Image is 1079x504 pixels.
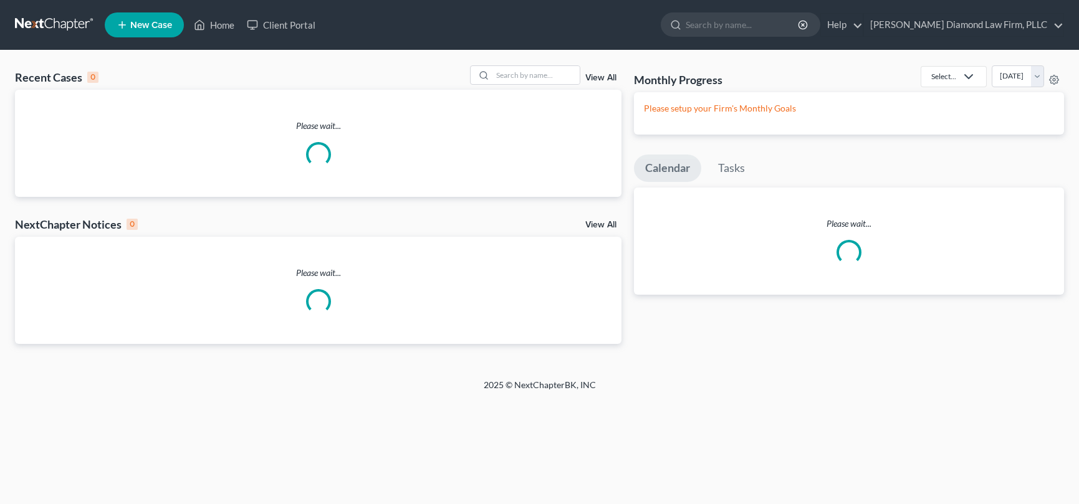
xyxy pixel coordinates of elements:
[15,217,138,232] div: NextChapter Notices
[127,219,138,230] div: 0
[87,72,98,83] div: 0
[188,14,241,36] a: Home
[821,14,863,36] a: Help
[634,217,1064,230] p: Please wait...
[864,14,1063,36] a: [PERSON_NAME] Diamond Law Firm, PLLC
[130,21,172,30] span: New Case
[585,74,616,82] a: View All
[241,14,322,36] a: Client Portal
[634,155,701,182] a: Calendar
[634,72,722,87] h3: Monthly Progress
[15,120,621,132] p: Please wait...
[707,155,756,182] a: Tasks
[492,66,580,84] input: Search by name...
[686,13,800,36] input: Search by name...
[185,379,895,401] div: 2025 © NextChapterBK, INC
[15,267,621,279] p: Please wait...
[585,221,616,229] a: View All
[644,102,1054,115] p: Please setup your Firm's Monthly Goals
[15,70,98,85] div: Recent Cases
[931,71,956,82] div: Select...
